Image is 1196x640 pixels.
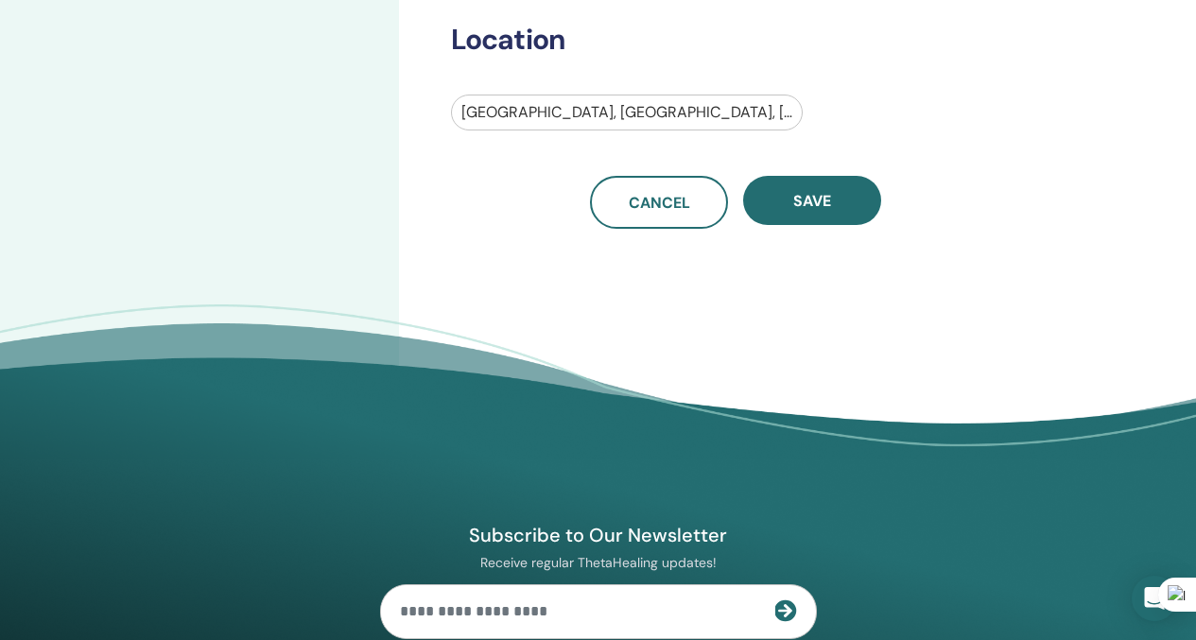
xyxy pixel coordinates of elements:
[380,523,817,547] h4: Subscribe to Our Newsletter
[440,23,1004,57] h3: Location
[629,193,690,213] span: Cancel
[793,191,831,211] span: Save
[380,554,817,571] p: Receive regular ThetaHealing updates!
[1132,576,1177,621] div: Open Intercom Messenger
[743,176,881,225] button: Save
[590,176,728,229] a: Cancel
